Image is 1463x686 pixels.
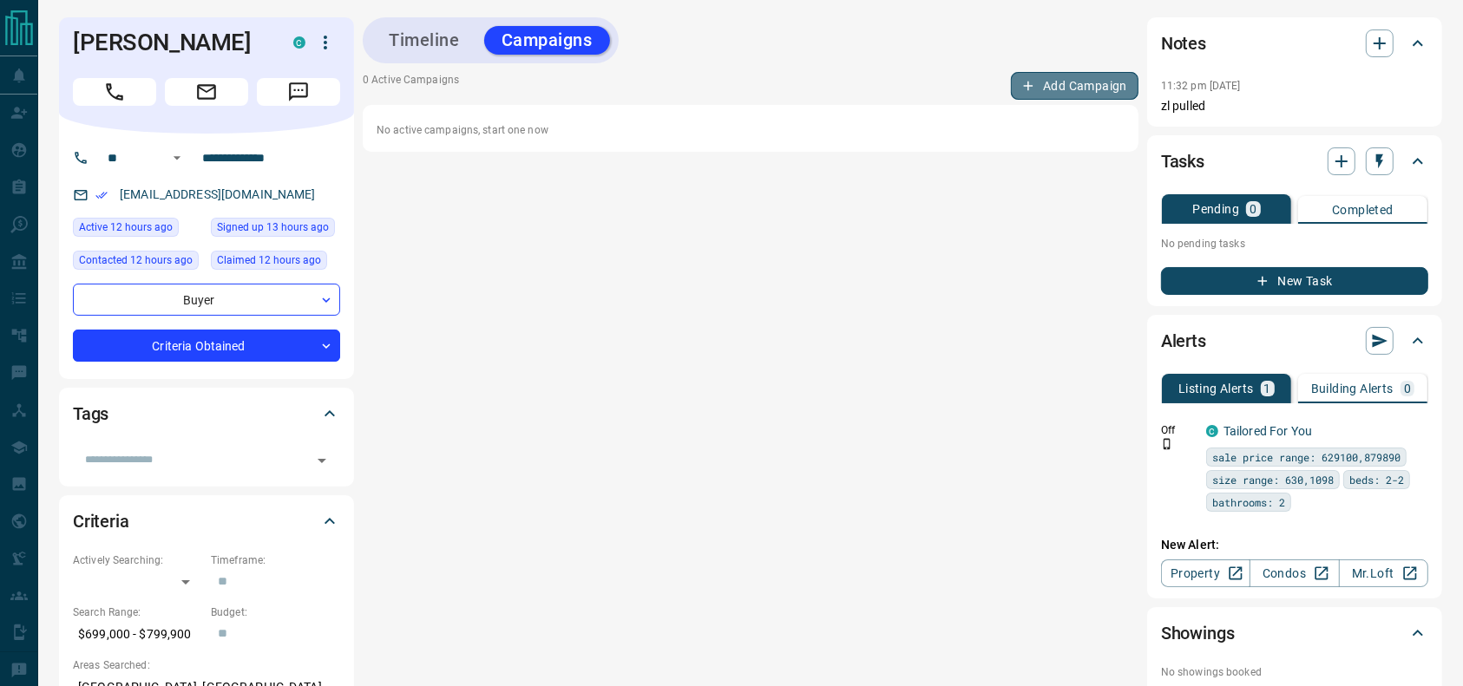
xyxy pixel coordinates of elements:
[310,448,334,473] button: Open
[1178,382,1254,395] p: Listing Alerts
[73,284,340,316] div: Buyer
[1161,320,1428,362] div: Alerts
[73,552,202,568] p: Actively Searching:
[217,219,329,236] span: Signed up 13 hours ago
[73,620,202,649] p: $699,000 - $799,900
[1250,559,1339,587] a: Condos
[1212,448,1401,466] span: sale price range: 629100,879890
[1161,559,1250,587] a: Property
[1161,619,1235,647] h2: Showings
[1161,536,1428,554] p: New Alert:
[1311,382,1394,395] p: Building Alerts
[79,252,193,269] span: Contacted 12 hours ago
[73,604,202,620] p: Search Range:
[371,26,477,55] button: Timeline
[211,218,340,242] div: Sun Aug 17 2025
[1161,267,1428,295] button: New Task
[73,251,202,275] div: Sun Aug 17 2025
[1161,140,1428,182] div: Tasks
[1161,147,1204,175] h2: Tasks
[1250,203,1256,215] p: 0
[1212,493,1285,511] span: bathrooms: 2
[95,189,108,201] svg: Email Verified
[211,552,340,568] p: Timeframe:
[1339,559,1428,587] a: Mr.Loft
[120,187,316,201] a: [EMAIL_ADDRESS][DOMAIN_NAME]
[73,29,267,56] h1: [PERSON_NAME]
[1161,29,1206,57] h2: Notes
[167,147,187,168] button: Open
[73,393,340,434] div: Tags
[1161,231,1428,257] p: No pending tasks
[1161,80,1241,92] p: 11:32 pm [DATE]
[1161,422,1196,438] p: Off
[79,219,173,236] span: Active 12 hours ago
[363,72,459,100] p: 0 Active Campaigns
[1264,382,1271,395] p: 1
[211,251,340,275] div: Sun Aug 17 2025
[484,26,610,55] button: Campaigns
[73,400,108,428] h2: Tags
[73,507,129,535] h2: Criteria
[377,122,1125,138] p: No active campaigns, start one now
[73,657,340,673] p: Areas Searched:
[1212,471,1334,488] span: size range: 630,1098
[1349,471,1404,488] span: beds: 2-2
[1206,425,1218,437] div: condos.ca
[217,252,321,269] span: Claimed 12 hours ago
[293,36,305,49] div: condos.ca
[73,330,340,362] div: Criteria Obtained
[73,500,340,542] div: Criteria
[1011,72,1138,100] button: Add Campaign
[1224,424,1312,438] a: Tailored For You
[1332,204,1394,216] p: Completed
[1192,203,1239,215] p: Pending
[1161,612,1428,654] div: Showings
[73,78,156,106] span: Call
[1161,327,1206,355] h2: Alerts
[257,78,340,106] span: Message
[165,78,248,106] span: Email
[73,218,202,242] div: Sun Aug 17 2025
[1161,97,1428,115] p: zl pulled
[1161,438,1173,450] svg: Push Notification Only
[1161,664,1428,680] p: No showings booked
[211,604,340,620] p: Budget:
[1404,382,1411,395] p: 0
[1161,23,1428,64] div: Notes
